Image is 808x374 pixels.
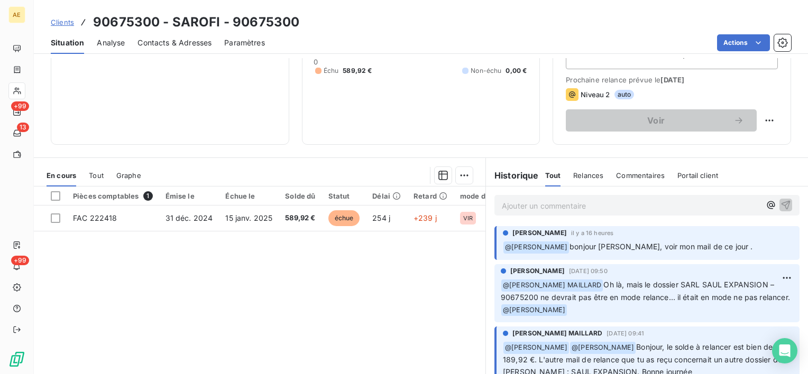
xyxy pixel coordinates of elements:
[512,228,567,238] span: [PERSON_NAME]
[285,213,315,223] span: 589,92 €
[285,192,315,200] div: Solde dû
[607,330,644,336] span: [DATE] 09:41
[89,171,104,180] span: Tout
[471,66,501,76] span: Non-échu
[545,171,561,180] span: Tout
[51,17,74,27] a: Clients
[570,242,752,251] span: bonjour [PERSON_NAME], voir mon mail de ce jour .
[314,58,318,66] span: 0
[569,268,608,274] span: [DATE] 09:50
[460,192,524,200] div: mode de paiement
[51,18,74,26] span: Clients
[93,13,299,32] h3: 90675300 - SAROFI - 90675300
[566,76,778,84] span: Prochaine relance prévue le
[717,34,770,51] button: Actions
[573,171,603,180] span: Relances
[73,213,117,222] span: FAC 222418
[73,191,153,201] div: Pièces comptables
[486,169,539,182] h6: Historique
[512,329,602,338] span: [PERSON_NAME] MAILLARD
[660,76,684,84] span: [DATE]
[225,213,272,222] span: 15 janv. 2025
[571,230,613,236] span: il y a 16 heures
[97,38,125,48] span: Analyse
[8,6,25,23] div: AE
[372,213,390,222] span: 254 j
[324,66,339,76] span: Échu
[414,192,447,200] div: Retard
[17,123,29,132] span: 13
[137,38,212,48] span: Contacts & Adresses
[501,280,789,302] span: Oh là, mais le dossier SARL SAUL EXPANSION – 90675200 ne devrait pas être en mode relance… il éta...
[510,266,565,276] span: [PERSON_NAME]
[772,338,797,363] div: Open Intercom Messenger
[47,171,76,180] span: En cours
[503,342,569,354] span: @ [PERSON_NAME]
[11,256,29,265] span: +99
[11,101,29,111] span: +99
[224,38,265,48] span: Paramètres
[581,90,610,99] span: Niveau 2
[570,342,636,354] span: @ [PERSON_NAME]
[463,215,473,221] span: VIR
[116,171,141,180] span: Graphe
[616,171,665,180] span: Commentaires
[343,66,372,76] span: 589,92 €
[414,213,437,222] span: +239 j
[8,351,25,368] img: Logo LeanPay
[501,279,603,292] span: @ [PERSON_NAME] MAILLARD
[166,192,213,200] div: Émise le
[566,109,757,132] button: Voir
[51,38,84,48] span: Situation
[677,171,718,180] span: Portail client
[506,66,527,76] span: 0,00 €
[328,210,360,226] span: échue
[225,192,272,200] div: Échue le
[503,241,569,254] span: @ [PERSON_NAME]
[579,116,733,125] span: Voir
[501,304,567,316] span: @ [PERSON_NAME]
[614,90,635,99] span: auto
[372,192,401,200] div: Délai
[328,192,360,200] div: Statut
[166,213,213,222] span: 31 déc. 2024
[143,191,153,201] span: 1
